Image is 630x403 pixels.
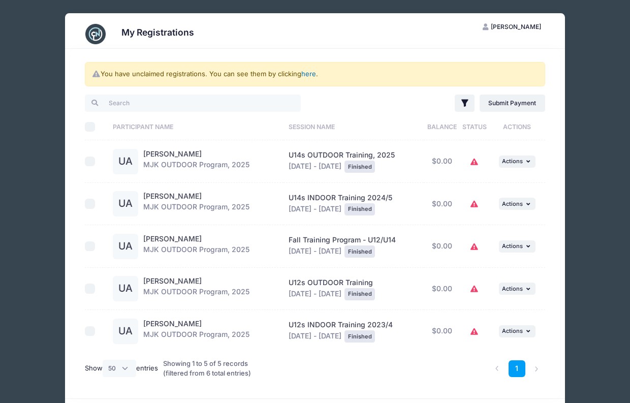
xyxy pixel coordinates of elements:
[289,150,395,159] span: U14s OUTDOOR Training, 2025
[424,113,460,140] th: Balance: activate to sort column ascending
[344,288,375,300] div: Finished
[502,158,523,165] span: Actions
[491,23,541,30] span: [PERSON_NAME]
[499,198,535,210] button: Actions
[289,320,393,329] span: U12s INDOOR Training 2023/4
[424,140,460,183] td: $0.00
[480,95,545,112] a: Submit Payment
[344,245,375,258] div: Finished
[502,242,523,250] span: Actions
[113,158,138,166] a: UA
[113,327,138,336] a: UA
[289,235,419,258] div: [DATE] - [DATE]
[283,113,424,140] th: Session Name: activate to sort column ascending
[113,319,138,344] div: UA
[103,360,136,377] select: Showentries
[424,225,460,268] td: $0.00
[502,285,523,292] span: Actions
[143,149,249,174] div: MJK OUTDOOR Program, 2025
[113,149,138,174] div: UA
[289,235,396,244] span: Fall Training Program - U12/U14
[143,319,202,328] a: [PERSON_NAME]
[289,278,373,287] span: U12s OUTDOOR Training
[163,352,271,385] div: Showing 1 to 5 of 5 records (filtered from 6 total entries)
[424,268,460,311] td: $0.00
[424,183,460,226] td: $0.00
[489,113,545,140] th: Actions: activate to sort column ascending
[301,70,316,78] a: here
[289,150,419,173] div: [DATE] - [DATE]
[143,149,202,158] a: [PERSON_NAME]
[85,24,106,44] img: CampNetwork
[460,113,489,140] th: Status: activate to sort column ascending
[344,203,375,215] div: Finished
[499,240,535,253] button: Actions
[85,95,301,112] input: Search
[113,285,138,293] a: UA
[344,330,375,343] div: Finished
[85,62,545,86] div: You have unclaimed registrations. You can see them by clicking .
[143,276,202,285] a: [PERSON_NAME]
[85,113,108,140] th: Select All
[289,193,419,215] div: [DATE] - [DATE]
[499,156,535,168] button: Actions
[108,113,283,140] th: Participant Name: activate to sort column ascending
[289,277,419,300] div: [DATE] - [DATE]
[502,200,523,207] span: Actions
[499,283,535,295] button: Actions
[85,360,158,377] label: Show entries
[289,193,392,202] span: U14s INDOOR Training 2024/5
[499,325,535,337] button: Actions
[474,18,550,36] button: [PERSON_NAME]
[509,360,525,377] a: 1
[143,319,249,344] div: MJK OUTDOOR Program, 2025
[113,234,138,259] div: UA
[143,192,202,200] a: [PERSON_NAME]
[143,191,249,216] div: MJK OUTDOOR Program, 2025
[143,276,249,301] div: MJK OUTDOOR Program, 2025
[113,191,138,216] div: UA
[113,242,138,251] a: UA
[113,276,138,301] div: UA
[113,200,138,208] a: UA
[344,161,375,173] div: Finished
[143,234,249,259] div: MJK OUTDOOR Program, 2025
[121,27,194,38] h3: My Registrations
[289,320,419,343] div: [DATE] - [DATE]
[424,310,460,352] td: $0.00
[502,327,523,334] span: Actions
[143,234,202,243] a: [PERSON_NAME]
